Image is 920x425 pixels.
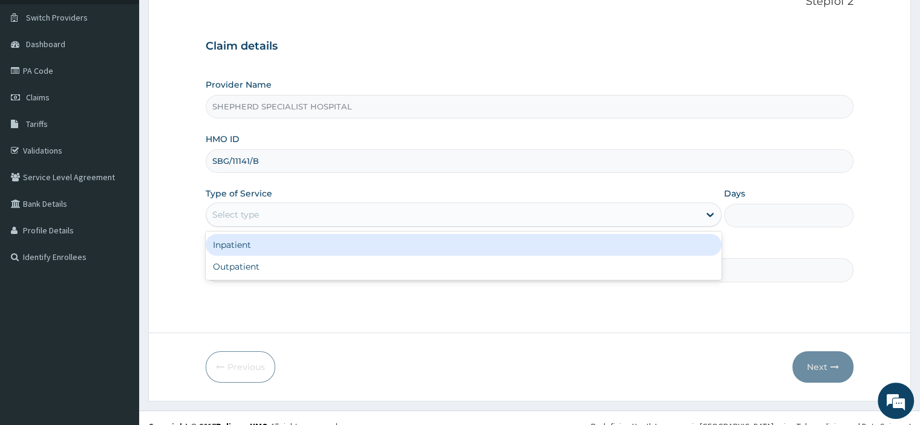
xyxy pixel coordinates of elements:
[206,187,272,200] label: Type of Service
[206,149,853,173] input: Enter HMO ID
[6,291,230,333] textarea: Type your message and hit 'Enter'
[212,209,259,221] div: Select type
[724,187,745,200] label: Days
[26,118,48,129] span: Tariffs
[206,79,272,91] label: Provider Name
[63,68,203,83] div: Chat with us now
[70,132,167,255] span: We're online!
[206,351,275,383] button: Previous
[22,60,49,91] img: d_794563401_company_1708531726252_794563401
[206,133,240,145] label: HMO ID
[198,6,227,35] div: Minimize live chat window
[206,234,722,256] div: Inpatient
[206,40,853,53] h3: Claim details
[26,12,88,23] span: Switch Providers
[792,351,853,383] button: Next
[26,39,65,50] span: Dashboard
[26,92,50,103] span: Claims
[206,256,722,277] div: Outpatient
